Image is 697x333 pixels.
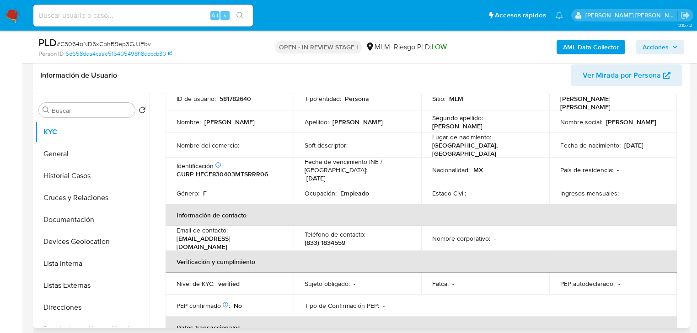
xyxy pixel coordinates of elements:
[678,21,692,29] span: 3.157.2
[617,166,619,174] p: -
[38,35,57,50] b: PLD
[560,118,602,126] p: Nombre social :
[643,40,669,54] span: Acciones
[452,280,454,288] p: -
[585,11,678,20] p: michelleangelica.rodriguez@mercadolibre.com.mx
[35,275,150,296] button: Listas Externas
[57,39,151,48] span: # C5064oND6xCphB9ep3GJJEbv
[432,95,445,103] p: Sitio :
[560,95,663,111] p: [PERSON_NAME] [PERSON_NAME]
[38,50,64,58] b: Person ID
[624,141,643,149] p: [DATE]
[305,238,345,247] p: (833) 1834559
[177,95,216,103] p: ID de usuario :
[563,40,619,54] b: AML Data Collector
[211,11,219,20] span: Alt
[218,280,240,288] p: verified
[177,141,239,149] p: Nombre del comercio :
[166,204,677,226] th: Información de contacto
[177,226,228,234] p: Email de contacto :
[177,118,201,126] p: Nombre :
[305,141,348,149] p: Soft descriptor :
[177,189,199,197] p: Género :
[345,95,369,103] p: Persona
[560,189,619,197] p: Ingresos mensuales :
[305,158,411,174] p: Fecha de vencimiento INE / [GEOGRAPHIC_DATA] :
[432,114,483,122] p: Segundo apellido :
[555,11,563,19] a: Notificaciones
[432,234,490,243] p: Nombre corporativo :
[204,118,255,126] p: [PERSON_NAME]
[224,11,226,20] span: s
[394,42,447,52] span: Riesgo PLD:
[35,209,150,231] button: Documentación
[622,189,624,197] p: -
[432,166,470,174] p: Nacionalidad :
[681,11,690,20] a: Salir
[35,143,150,165] button: General
[606,118,656,126] p: [PERSON_NAME]
[351,141,353,149] p: -
[470,189,472,197] p: -
[432,280,449,288] p: Fatca :
[473,166,483,174] p: MX
[340,189,369,197] p: Empleado
[177,170,268,178] p: CURP HECE830403MTSRRR06
[177,234,279,251] p: [EMAIL_ADDRESS][DOMAIN_NAME]
[571,64,682,86] button: Ver Mirada por Persona
[495,11,546,20] span: Accesos rápidos
[560,141,621,149] p: Fecha de nacimiento :
[234,301,242,310] p: No
[35,165,150,187] button: Historial Casos
[354,280,355,288] p: -
[177,162,223,170] p: Identificación :
[636,40,684,54] button: Acciones
[203,189,207,197] p: F
[35,231,150,253] button: Devices Geolocation
[494,234,496,243] p: -
[243,141,245,149] p: -
[177,301,230,310] p: PEP confirmado :
[275,41,362,53] p: OPEN - IN REVIEW STAGE I
[583,64,661,86] span: Ver Mirada por Persona
[432,189,466,197] p: Estado Civil :
[35,253,150,275] button: Lista Interna
[432,122,483,130] p: [PERSON_NAME]
[305,118,329,126] p: Apellido :
[365,42,390,52] div: MLM
[305,189,337,197] p: Ocupación :
[40,71,117,80] h1: Información de Usuario
[177,280,214,288] p: Nivel de KYC :
[305,230,365,238] p: Teléfono de contacto :
[65,50,172,58] a: 6d658dea4caae515405498f18edccb30
[52,106,131,115] input: Buscar
[35,187,150,209] button: Cruces y Relaciones
[306,174,326,182] p: [DATE]
[305,95,341,103] p: Tipo entidad :
[432,133,491,141] p: Lugar de nacimiento :
[432,141,535,158] p: [GEOGRAPHIC_DATA], [GEOGRAPHIC_DATA]
[560,166,613,174] p: País de residencia :
[432,42,447,52] span: LOW
[449,95,463,103] p: MLM
[332,118,383,126] p: [PERSON_NAME]
[35,121,150,143] button: KYC
[220,95,251,103] p: 581782640
[305,280,350,288] p: Sujeto obligado :
[557,40,625,54] button: AML Data Collector
[43,106,50,114] button: Buscar
[618,280,620,288] p: -
[33,10,253,21] input: Buscar usuario o caso...
[166,251,677,273] th: Verificación y cumplimiento
[35,296,150,318] button: Direcciones
[383,301,385,310] p: -
[305,301,379,310] p: Tipo de Confirmación PEP :
[231,9,249,22] button: search-icon
[139,106,146,116] button: Volver al orden por defecto
[560,280,615,288] p: PEP autodeclarado :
